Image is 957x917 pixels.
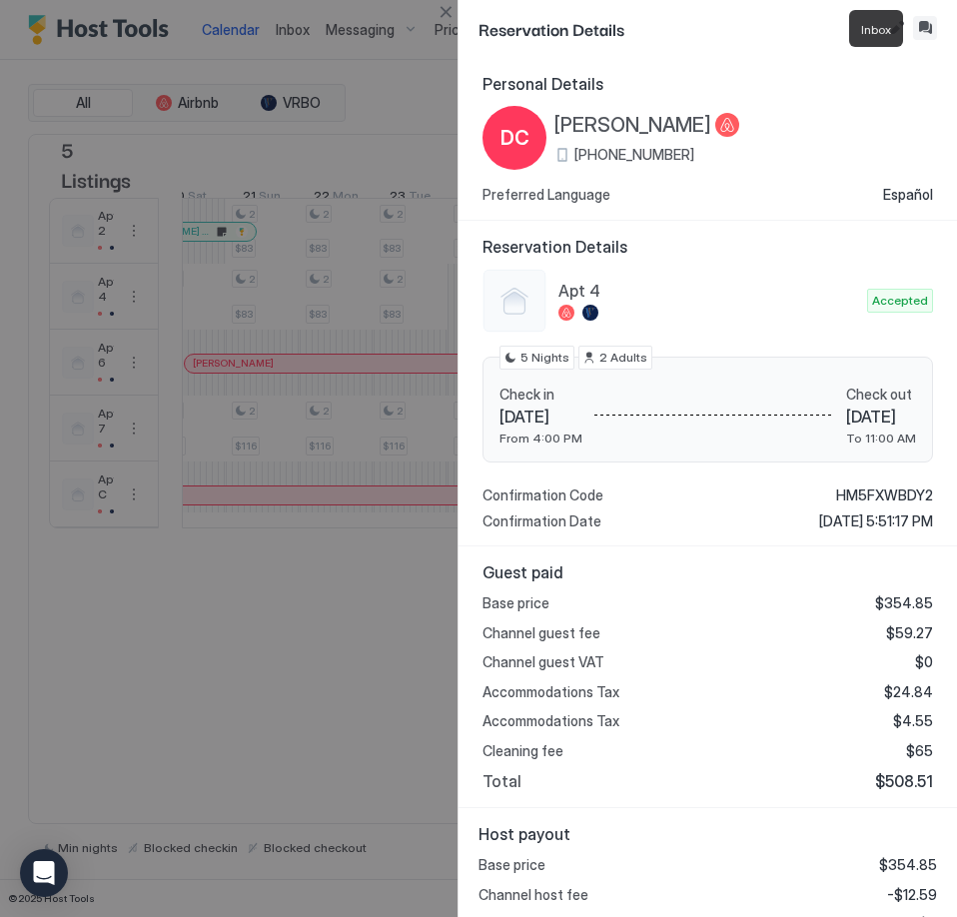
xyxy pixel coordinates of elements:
span: Personal Details [482,74,933,94]
span: Reservation Details [478,16,881,41]
div: Open Intercom Messenger [20,849,68,897]
span: Preferred Language [482,186,610,204]
span: $508.51 [875,771,933,791]
span: Total [482,771,521,791]
span: [DATE] [499,407,582,427]
span: $59.27 [886,624,933,642]
span: 2 Adults [599,349,647,367]
span: 5 Nights [520,349,569,367]
span: $354.85 [875,594,933,612]
span: Base price [482,594,549,612]
span: [PERSON_NAME] [554,113,711,138]
span: Guest paid [482,562,933,582]
span: Check out [846,386,916,404]
span: Cleaning fee [482,742,563,760]
button: Inbox [913,16,937,40]
span: Channel guest fee [482,624,600,642]
span: Host payout [478,824,937,844]
span: To 11:00 AM [846,431,916,446]
span: Channel guest VAT [482,653,604,671]
span: Confirmation Code [482,486,603,504]
span: [DATE] 5:51:17 PM [819,512,933,530]
span: Apt 4 [558,281,859,301]
span: Accepted [872,292,928,310]
span: HM5FXWBDY2 [836,486,933,504]
span: From 4:00 PM [499,431,582,446]
span: $65 [906,742,933,760]
span: Inbox [861,22,891,37]
span: $0 [915,653,933,671]
span: Accommodations Tax [482,683,619,701]
span: Base price [478,856,545,874]
span: Confirmation Date [482,512,601,530]
span: Channel host fee [478,886,588,904]
span: $24.84 [884,683,933,701]
span: Check in [499,386,582,404]
span: Reservation Details [482,237,933,257]
span: DC [500,123,529,153]
span: $4.55 [893,712,933,730]
span: Español [883,186,933,204]
span: Accommodations Tax [482,712,619,730]
span: [DATE] [846,407,916,427]
span: [PHONE_NUMBER] [574,146,694,164]
span: $354.85 [879,856,937,874]
span: -$12.59 [887,886,937,904]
